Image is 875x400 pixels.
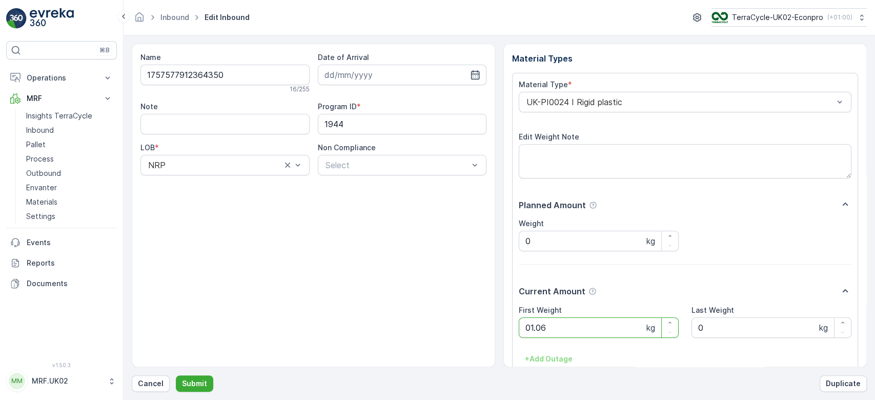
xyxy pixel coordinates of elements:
a: Process [22,152,117,166]
p: Pallet [26,139,46,150]
button: Submit [176,375,213,392]
p: Select [325,159,469,171]
label: Note [140,102,158,111]
p: Inbound [26,125,54,135]
input: dd/mm/yyyy [318,65,487,85]
span: Edit Inbound [202,12,252,23]
p: Operations [27,73,96,83]
label: Last Weight [691,306,734,314]
span: v 1.50.3 [6,362,117,368]
button: MRF [6,88,117,109]
p: Process [26,154,54,164]
label: LOB [140,143,155,152]
div: MM [9,373,25,389]
a: Inbound [160,13,189,22]
p: Current Amount [519,285,585,297]
button: MMMRF.UK02 [6,370,117,392]
p: Materials [26,197,57,207]
a: Events [6,232,117,253]
p: Submit [182,378,207,389]
a: Documents [6,273,117,294]
p: Planned Amount [519,199,586,211]
p: Material Types [512,52,858,65]
p: Reports [27,258,113,268]
a: Homepage [134,15,145,24]
p: Settings [26,211,55,222]
label: Name [140,53,161,62]
div: Help Tooltip Icon [589,201,597,209]
a: Insights TerraCycle [22,109,117,123]
a: Materials [22,195,117,209]
button: TerraCycle-UK02-Econpro(+01:00) [711,8,867,27]
label: Program ID [318,102,357,111]
p: kg [646,235,655,247]
p: kg [646,322,655,334]
a: Envanter [22,181,117,195]
label: Date of Arrival [318,53,369,62]
p: Outbound [26,168,61,178]
p: Envanter [26,183,57,193]
img: terracycle_logo_wKaHoWT.png [711,12,728,23]
button: +Add Outage [519,351,579,367]
img: logo [6,8,27,29]
p: MRF [27,93,96,104]
a: Outbound [22,166,117,181]
img: logo_light-DOdMpM7g.png [30,8,74,29]
label: Material Type [519,80,568,89]
label: Edit Weight Note [519,132,579,141]
p: Cancel [138,378,164,389]
a: Settings [22,209,117,224]
button: Duplicate [820,375,867,392]
p: MRF.UK02 [32,376,103,386]
a: Pallet [22,137,117,152]
div: Help Tooltip Icon [588,287,597,295]
p: Documents [27,278,113,289]
p: 16 / 255 [290,85,310,93]
p: Duplicate [826,378,861,389]
button: Cancel [132,375,170,392]
p: Insights TerraCycle [26,111,92,121]
p: Events [27,237,113,248]
p: ⌘B [99,46,110,54]
label: Non Compliance [318,143,376,152]
label: Weight [519,219,544,228]
label: First Weight [519,306,562,314]
p: ( +01:00 ) [827,13,852,22]
a: Reports [6,253,117,273]
button: Operations [6,68,117,88]
p: TerraCycle-UK02-Econpro [732,12,823,23]
p: + Add Outage [525,354,573,364]
p: kg [819,322,828,334]
a: Inbound [22,123,117,137]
